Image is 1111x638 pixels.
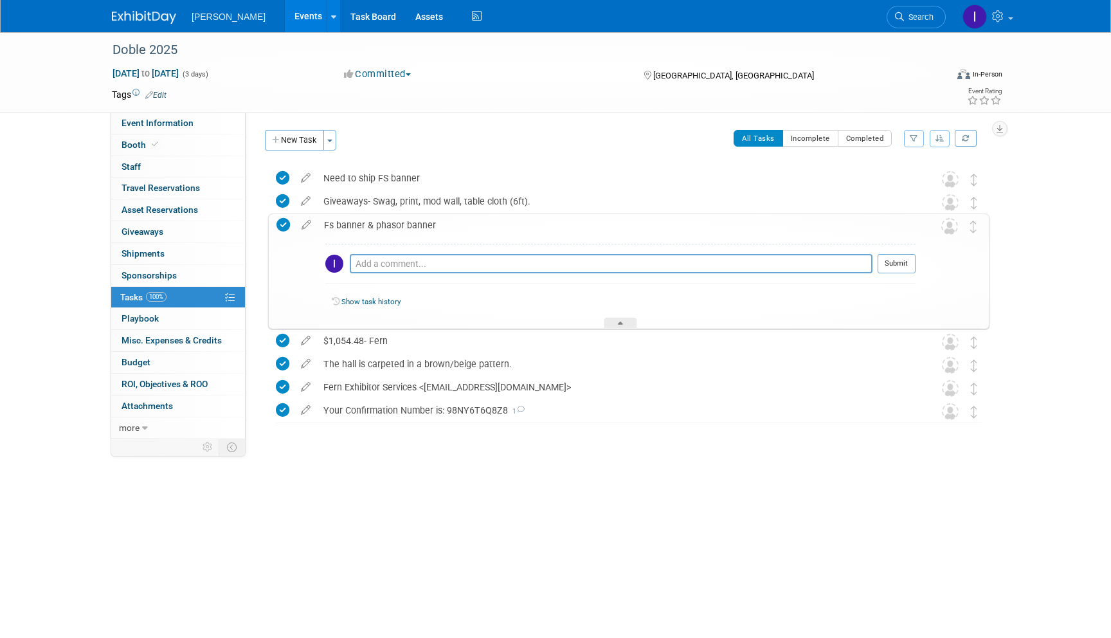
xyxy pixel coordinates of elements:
[146,292,167,302] span: 100%
[294,381,317,393] a: edit
[181,70,208,78] span: (3 days)
[140,68,152,78] span: to
[122,379,208,389] span: ROI, Objectives & ROO
[955,130,977,147] a: Refresh
[838,130,892,147] button: Completed
[122,401,173,411] span: Attachments
[122,248,165,259] span: Shipments
[111,330,245,351] a: Misc. Expenses & Credits
[122,357,150,367] span: Budget
[317,330,916,352] div: $1,054.48- Fern
[972,69,1002,79] div: In-Person
[904,12,934,22] span: Search
[122,226,163,237] span: Giveaways
[317,399,916,421] div: Your Confirmation Number is: 98NY6T6Q8Z8
[111,178,245,199] a: Travel Reservations
[111,221,245,242] a: Giveaways
[295,219,318,231] a: edit
[317,376,916,398] div: Fern Exhibitor Services <[EMAIL_ADDRESS][DOMAIN_NAME]>
[152,141,158,148] i: Booth reservation complete
[122,161,141,172] span: Staff
[294,335,317,347] a: edit
[122,140,161,150] span: Booth
[111,396,245,417] a: Attachments
[111,113,245,134] a: Event Information
[122,183,200,193] span: Travel Reservations
[111,308,245,329] a: Playbook
[192,12,266,22] span: [PERSON_NAME]
[112,11,176,24] img: ExhibitDay
[111,199,245,221] a: Asset Reservations
[971,336,977,349] i: Move task
[971,360,977,372] i: Move task
[971,383,977,395] i: Move task
[325,255,343,273] img: Isabella DeJulia
[942,171,959,188] img: Unassigned
[962,5,987,29] img: Isabella DeJulia
[197,439,219,455] td: Personalize Event Tab Strip
[111,417,245,439] a: more
[122,335,222,345] span: Misc. Expenses & Credits
[971,197,977,209] i: Move task
[967,88,1002,95] div: Event Rating
[111,287,245,308] a: Tasks100%
[339,68,416,81] button: Committed
[971,174,977,186] i: Move task
[653,71,814,80] span: [GEOGRAPHIC_DATA], [GEOGRAPHIC_DATA]
[108,39,926,62] div: Doble 2025
[317,353,916,375] div: The hall is carpeted in a brown/beige pattern.
[782,130,838,147] button: Incomplete
[941,218,958,235] img: Unassigned
[317,190,916,212] div: Giveaways- Swag, print, mod wall, table cloth (6ft).
[870,67,1002,86] div: Event Format
[318,214,916,236] div: Fs banner & phasor banner
[341,297,401,306] a: Show task history
[942,334,959,351] img: Unassigned
[971,406,977,418] i: Move task
[265,130,324,150] button: New Task
[294,172,317,184] a: edit
[122,118,194,128] span: Event Information
[120,292,167,302] span: Tasks
[111,156,245,178] a: Staff
[508,407,525,415] span: 1
[878,254,916,273] button: Submit
[294,196,317,207] a: edit
[942,357,959,374] img: Unassigned
[122,205,198,215] span: Asset Reservations
[111,243,245,264] a: Shipments
[294,358,317,370] a: edit
[111,374,245,395] a: ROI, Objectives & ROO
[942,403,959,420] img: Unassigned
[112,68,179,79] span: [DATE] [DATE]
[122,313,159,324] span: Playbook
[887,6,946,28] a: Search
[970,221,977,233] i: Move task
[112,88,167,101] td: Tags
[294,405,317,416] a: edit
[942,194,959,211] img: Unassigned
[111,134,245,156] a: Booth
[942,380,959,397] img: Unassigned
[317,167,916,189] div: Need to ship FS banner
[957,69,970,79] img: Format-Inperson.png
[122,270,177,280] span: Sponsorships
[145,91,167,100] a: Edit
[734,130,783,147] button: All Tasks
[219,439,246,455] td: Toggle Event Tabs
[111,265,245,286] a: Sponsorships
[111,352,245,373] a: Budget
[119,423,140,433] span: more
